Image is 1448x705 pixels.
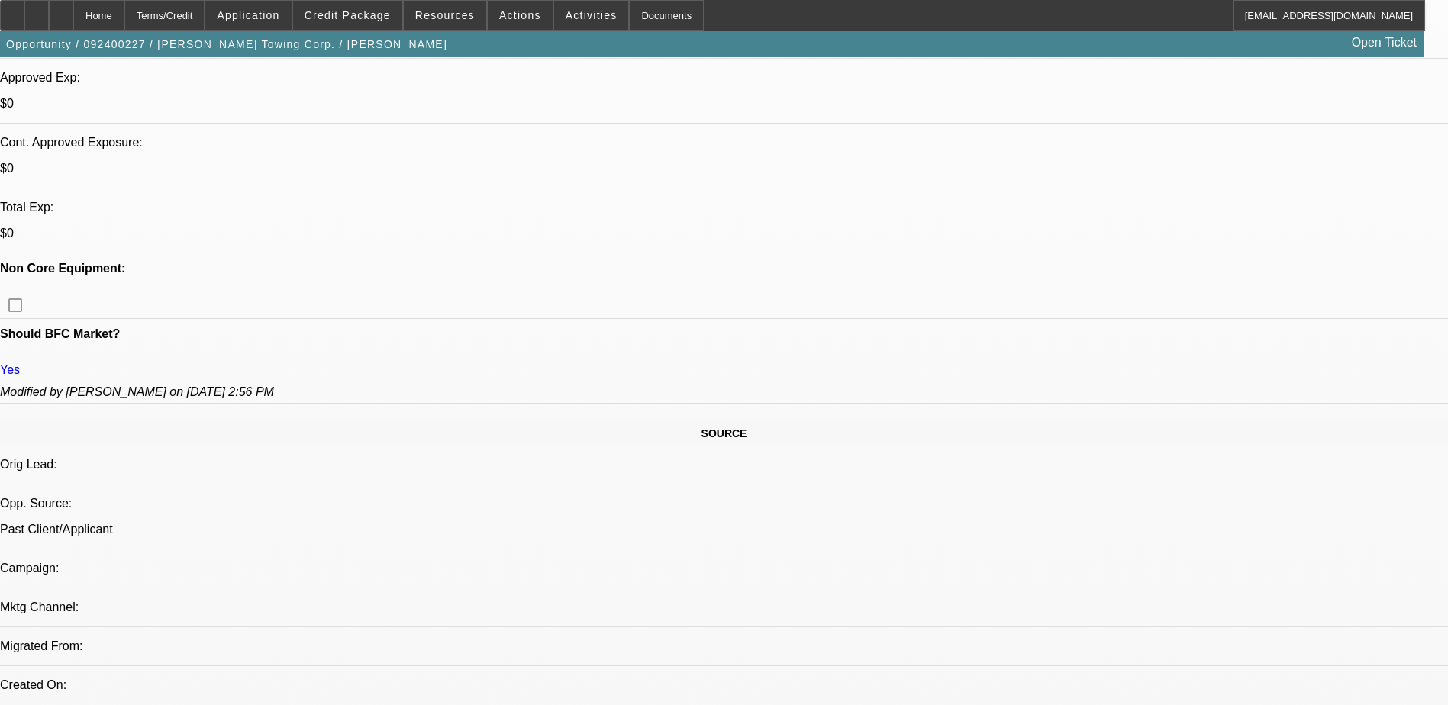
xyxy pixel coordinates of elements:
span: Credit Package [305,9,391,21]
button: Application [205,1,291,30]
span: SOURCE [701,427,747,439]
span: Actions [499,9,541,21]
span: Activities [566,9,618,21]
button: Actions [488,1,553,30]
button: Activities [554,1,629,30]
a: Open Ticket [1346,30,1423,56]
span: Resources [415,9,475,21]
span: Opportunity / 092400227 / [PERSON_NAME] Towing Corp. / [PERSON_NAME] [6,38,447,50]
span: Application [217,9,279,21]
button: Credit Package [293,1,402,30]
button: Resources [404,1,486,30]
